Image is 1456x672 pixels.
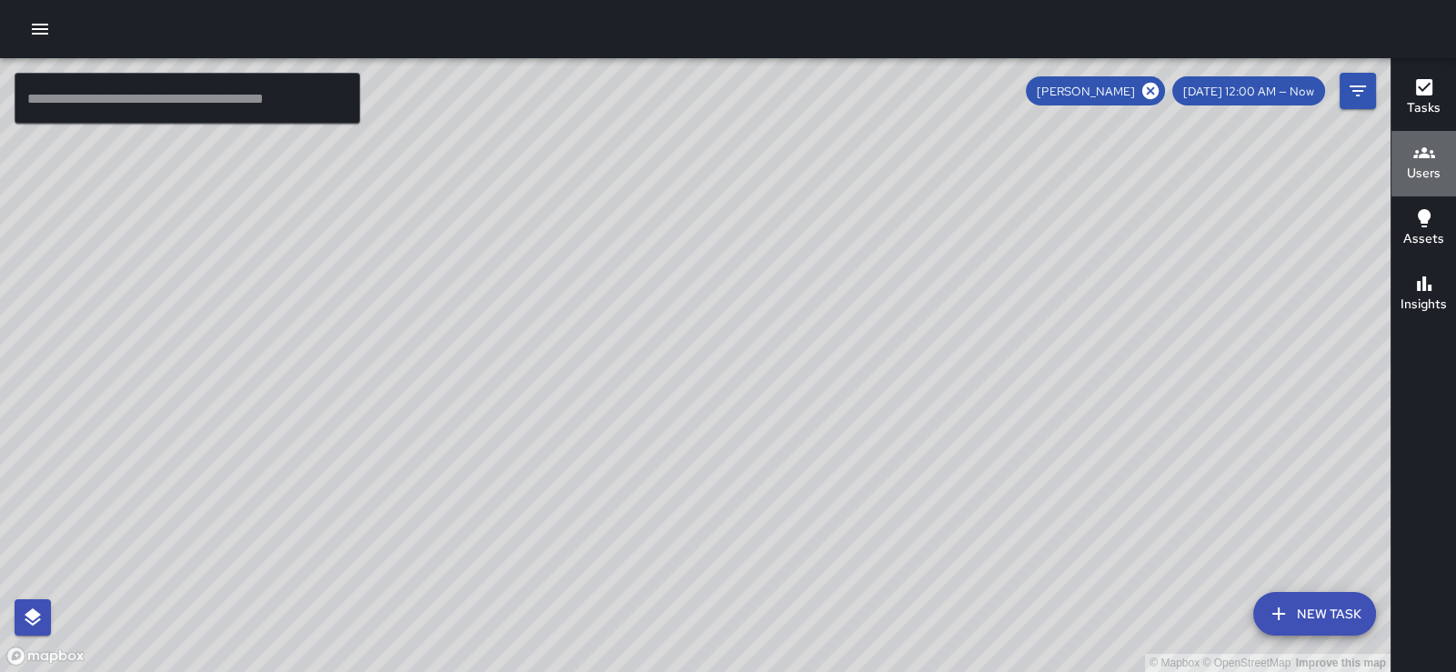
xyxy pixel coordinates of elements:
[1391,65,1456,131] button: Tasks
[1403,229,1444,249] h6: Assets
[1253,592,1376,636] button: New Task
[1401,295,1447,315] h6: Insights
[1172,84,1325,99] span: [DATE] 12:00 AM — Now
[1407,164,1441,184] h6: Users
[1026,76,1165,105] div: [PERSON_NAME]
[1391,131,1456,196] button: Users
[1340,73,1376,109] button: Filters
[1026,84,1146,99] span: [PERSON_NAME]
[1407,98,1441,118] h6: Tasks
[1391,262,1456,327] button: Insights
[1391,196,1456,262] button: Assets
